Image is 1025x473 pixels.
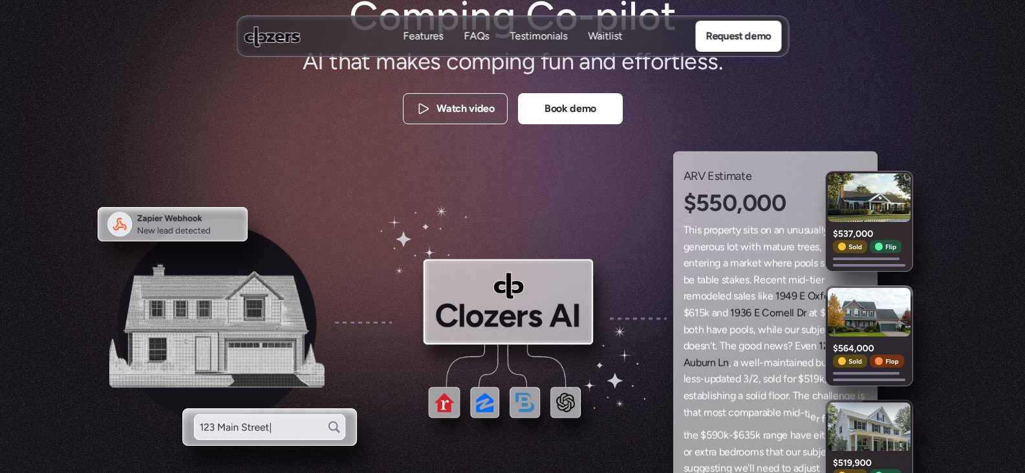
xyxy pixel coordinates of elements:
[773,355,778,371] span: a
[726,288,731,305] span: d
[729,272,735,289] span: a
[686,288,692,305] span: e
[718,222,724,239] span: p
[704,255,707,272] span: r
[777,355,780,371] span: i
[707,255,709,272] span: i
[740,238,749,255] span: w
[715,371,721,388] span: d
[774,222,779,239] span: a
[706,272,711,289] span: b
[634,46,642,78] span: f
[707,46,718,78] span: s
[729,371,735,388] span: e
[706,321,712,338] span: h
[762,288,768,305] span: k
[764,355,773,371] span: m
[303,46,318,78] span: A
[778,305,784,322] span: n
[685,371,691,388] span: e
[766,321,772,338] span: h
[718,46,722,78] span: .
[712,338,716,355] span: t
[504,46,509,78] span: i
[464,29,489,44] a: FAQsFAQs
[774,321,777,338] span: l
[722,321,728,338] span: e
[758,288,761,305] span: l
[407,46,417,78] span: k
[749,321,753,338] span: s
[695,255,698,272] span: t
[799,272,805,289] span: d
[805,272,810,289] span: -
[699,305,705,322] span: 5
[764,255,772,272] span: w
[761,222,766,239] span: o
[730,307,806,319] a: 1936 E Cornell Dr
[794,355,797,371] span: i
[518,93,623,124] a: Book demo
[797,355,803,371] span: n
[757,355,760,371] span: l
[726,371,730,388] span: t
[759,371,761,388] span: ,
[403,29,443,43] p: Features
[763,371,768,388] span: s
[804,238,810,255] span: e
[804,222,808,239] span: s
[403,43,443,58] p: Features
[715,238,720,255] span: u
[743,288,746,305] span: l
[720,238,724,255] span: s
[509,46,521,78] span: n
[792,288,797,305] span: 9
[701,288,707,305] span: o
[338,46,351,78] span: h
[745,272,750,289] span: s
[798,371,804,388] span: $
[329,46,338,78] span: t
[696,355,702,371] span: b
[318,46,323,78] span: I
[749,371,753,388] span: /
[689,321,695,338] span: o
[808,222,814,239] span: u
[797,238,801,255] span: t
[351,46,361,78] span: a
[741,321,747,338] span: o
[588,29,622,43] p: Waitlist
[446,46,458,78] span: c
[707,355,710,371] span: r
[717,305,722,322] span: n
[712,288,718,305] span: e
[808,288,815,305] span: O
[541,46,548,78] span: f
[789,238,795,255] span: e
[680,46,684,78] span: l
[695,321,698,338] span: t
[720,288,726,305] span: e
[779,222,784,239] span: n
[805,338,811,355] span: e
[798,222,804,239] span: u
[717,321,722,338] span: v
[746,321,749,338] span: l
[804,371,810,388] span: 5
[729,222,732,239] span: r
[780,355,786,371] span: n
[689,305,695,322] span: 6
[664,46,671,78] span: r
[792,305,794,322] span: l
[770,338,775,355] span: e
[755,238,761,255] span: h
[739,338,744,355] span: g
[766,272,771,289] span: c
[780,288,786,305] span: 9
[704,338,710,355] span: n
[710,355,716,371] span: n
[773,371,775,388] span: l
[733,355,739,371] span: a
[800,255,806,272] span: o
[684,321,689,338] span: b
